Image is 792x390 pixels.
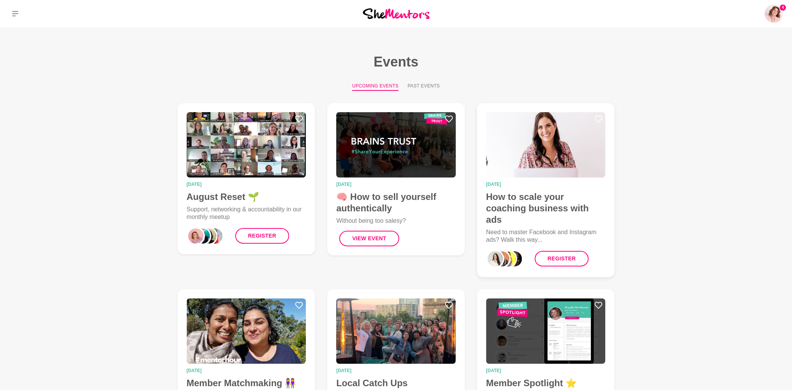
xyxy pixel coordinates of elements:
img: 🧠 How to sell yourself authentically [336,112,456,178]
div: 2_Roslyn Thompson [499,250,517,268]
time: [DATE] [486,368,606,373]
time: [DATE] [187,368,306,373]
div: 2_Laila Punj [199,227,217,245]
a: How to scale your coaching business with ads[DATE]How to scale your coaching business with adsNee... [477,103,615,277]
h4: August Reset 🌱 [187,191,306,203]
a: Register [235,228,289,244]
h4: Local Catch Ups [336,377,456,389]
a: August Reset 🌱[DATE]August Reset 🌱Support, networking & accountability in our monthly meetupRegister [178,103,315,254]
div: 3_Dr Missy Wolfman [206,227,224,245]
img: Member Matchmaking 👭 [187,298,306,364]
img: August Reset 🌱 [187,112,306,178]
h4: 🧠 How to sell yourself authentically [336,191,456,214]
p: Need to master Facebook and Instagram ads? Walk this way... [486,228,606,244]
img: She Mentors Logo [363,8,430,19]
div: 0_Janelle Kee-Sue [486,250,504,268]
button: Upcoming Events [352,82,398,91]
img: Amanda Greenman [765,5,783,23]
h1: Events [165,53,627,70]
a: Amanda Greenman4 [765,5,783,23]
span: 4 [780,5,786,11]
h4: Member Spotlight ⭐ [486,377,606,389]
img: Member Spotlight ⭐ [486,298,606,364]
time: [DATE] [336,368,456,373]
a: Register [535,251,589,266]
div: 1_Yulia [493,250,511,268]
time: [DATE] [336,182,456,187]
div: 3_Aanchal Khetarpal [505,250,523,268]
div: 0_Vari McGaan [187,227,205,245]
p: Support, networking & accountability in our monthly meetup [187,206,306,221]
img: How to scale your coaching business with ads [486,112,606,178]
h4: How to scale your coaching business with ads [486,191,606,225]
a: 🧠 How to sell yourself authentically[DATE]🧠 How to sell yourself authenticallyWithout being too s... [327,103,465,255]
h4: Member Matchmaking 👭 [187,377,306,389]
p: Without being too salesy? [336,217,456,225]
time: [DATE] [486,182,606,187]
time: [DATE] [187,182,306,187]
div: 1_Emily Fogg [193,227,211,245]
img: Local Catch Ups [336,298,456,364]
button: Past Events [408,82,440,91]
button: View Event [339,231,399,246]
